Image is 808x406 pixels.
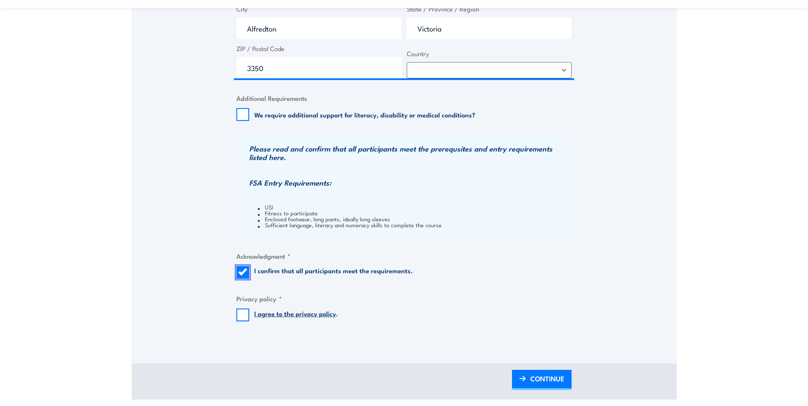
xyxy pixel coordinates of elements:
h3: FSA Entry Requirements: [249,178,569,187]
a: I agree to the privacy policy [254,309,336,318]
label: We require additional support for literacy, disability or medical conditions? [254,110,475,119]
legend: Acknowledgment [236,251,290,261]
legend: Additional Requirements [236,93,307,103]
li: USI [258,204,569,210]
span: CONTINUE [530,367,564,390]
label: Country [407,49,572,59]
li: Enclosed footwear, long pants, ideally long sleeves [258,216,569,222]
label: I confirm that all participants meet the requirements. [254,266,413,279]
li: Sufficient language, literacy and numeracy skills to complete the course [258,222,569,228]
legend: Privacy policy [236,294,282,303]
a: CONTINUE [512,370,572,390]
label: ZIP / Postal Code [236,44,402,54]
h3: Please read and confirm that all participants meet the prerequsites and entry requirements listed... [249,144,569,161]
li: Fitness to participate [258,210,569,216]
label: State / Province / Region [407,4,572,14]
label: City [236,4,402,14]
label: . [254,309,338,321]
